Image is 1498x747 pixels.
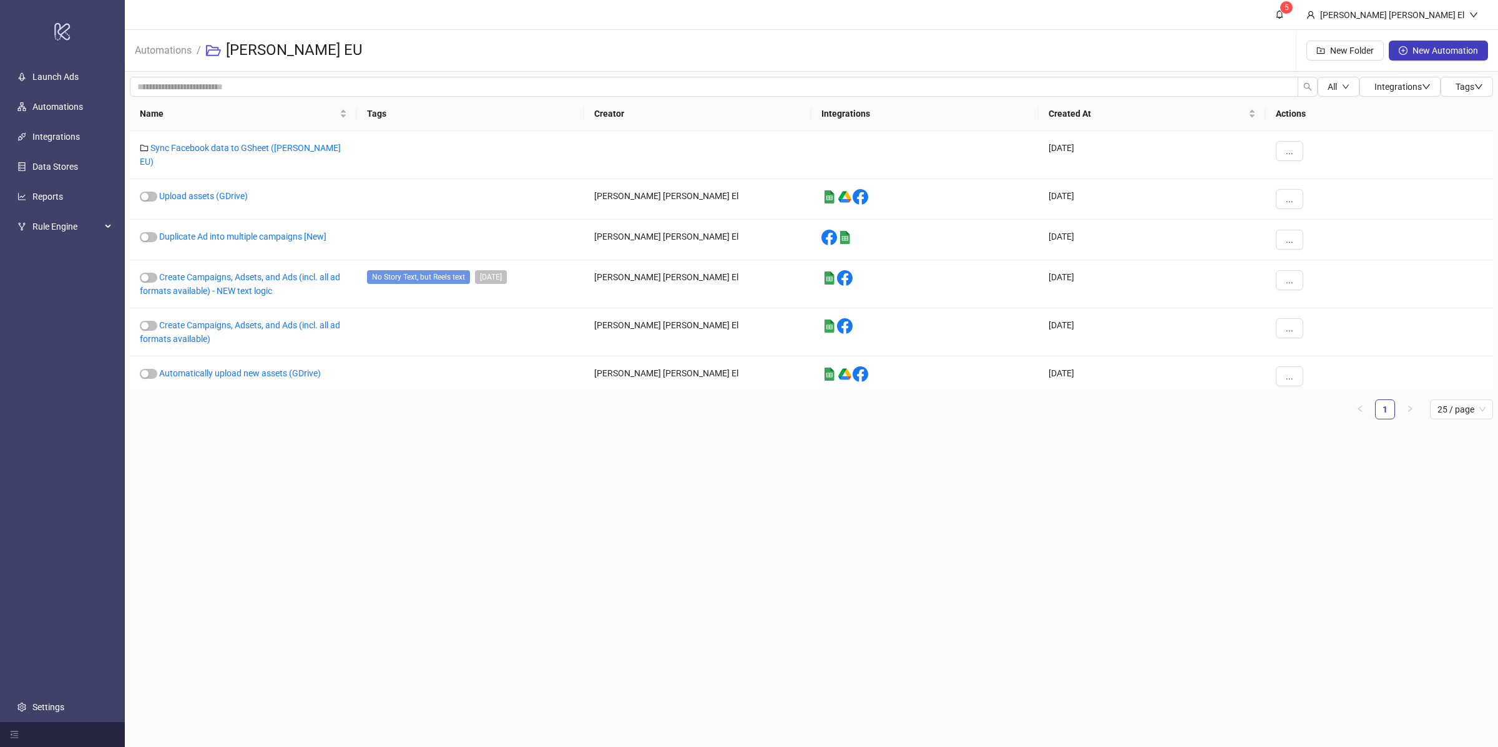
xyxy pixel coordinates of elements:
[140,143,341,167] a: Sync Facebook data to GSheet ([PERSON_NAME] EU)
[1039,356,1266,397] div: [DATE]
[1039,179,1266,220] div: [DATE]
[584,308,811,356] div: [PERSON_NAME] [PERSON_NAME] El
[32,132,80,142] a: Integrations
[1049,107,1246,120] span: Created At
[1400,399,1420,419] button: right
[159,368,321,378] a: Automatically upload new assets (GDrive)
[1318,77,1359,97] button: Alldown
[1422,82,1431,91] span: down
[1359,77,1441,97] button: Integrationsdown
[197,31,201,71] li: /
[1456,82,1483,92] span: Tags
[32,162,78,172] a: Data Stores
[1039,220,1266,260] div: [DATE]
[1350,399,1370,419] li: Previous Page
[17,222,26,231] span: fork
[1276,189,1303,209] button: ...
[1275,10,1284,19] span: bell
[1316,46,1325,55] span: folder-add
[584,97,811,131] th: Creator
[1276,270,1303,290] button: ...
[1342,83,1349,90] span: down
[1330,46,1374,56] span: New Folder
[1286,146,1293,156] span: ...
[32,214,101,239] span: Rule Engine
[1266,97,1493,131] th: Actions
[811,97,1039,131] th: Integrations
[1286,275,1293,285] span: ...
[1286,371,1293,381] span: ...
[1376,400,1394,419] a: 1
[130,97,357,131] th: Name
[1389,41,1488,61] button: New Automation
[584,260,811,308] div: [PERSON_NAME] [PERSON_NAME] El
[132,42,194,56] a: Automations
[1474,82,1483,91] span: down
[1356,405,1364,413] span: left
[1286,235,1293,245] span: ...
[1286,194,1293,204] span: ...
[32,102,83,112] a: Automations
[140,144,149,152] span: folder
[32,702,64,712] a: Settings
[357,97,584,131] th: Tags
[32,192,63,202] a: Reports
[1399,46,1407,55] span: plus-circle
[1276,318,1303,338] button: ...
[159,191,248,201] a: Upload assets (GDrive)
[1039,97,1266,131] th: Created At
[1328,82,1337,92] span: All
[32,72,79,82] a: Launch Ads
[1375,399,1395,419] li: 1
[1306,11,1315,19] span: user
[1039,131,1266,179] div: [DATE]
[140,320,340,344] a: Create Campaigns, Adsets, and Ads (incl. all ad formats available)
[1400,399,1420,419] li: Next Page
[1285,3,1289,12] span: 5
[1315,8,1469,22] div: [PERSON_NAME] [PERSON_NAME] El
[10,730,19,739] span: menu-fold
[584,220,811,260] div: [PERSON_NAME] [PERSON_NAME] El
[1374,82,1431,92] span: Integrations
[1286,323,1293,333] span: ...
[1039,260,1266,308] div: [DATE]
[1412,46,1478,56] span: New Automation
[1441,77,1493,97] button: Tagsdown
[1350,399,1370,419] button: left
[1280,1,1293,14] sup: 5
[140,272,340,296] a: Create Campaigns, Adsets, and Ads (incl. all ad formats available) - NEW text logic
[1303,82,1312,91] span: search
[1276,230,1303,250] button: ...
[1430,399,1493,419] div: Page Size
[140,107,337,120] span: Name
[1437,400,1486,419] span: 25 / page
[1039,308,1266,356] div: [DATE]
[475,270,507,284] span: 2024-02-08
[159,232,326,242] a: Duplicate Ad into multiple campaigns [New]
[367,270,470,284] span: No Story Text, but Reels text
[1306,41,1384,61] button: New Folder
[1406,405,1414,413] span: right
[584,356,811,397] div: [PERSON_NAME] [PERSON_NAME] El
[1469,11,1478,19] span: down
[1276,141,1303,161] button: ...
[226,41,363,61] h3: [PERSON_NAME] EU
[206,43,221,58] span: folder-open
[584,179,811,220] div: [PERSON_NAME] [PERSON_NAME] El
[1276,366,1303,386] button: ...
